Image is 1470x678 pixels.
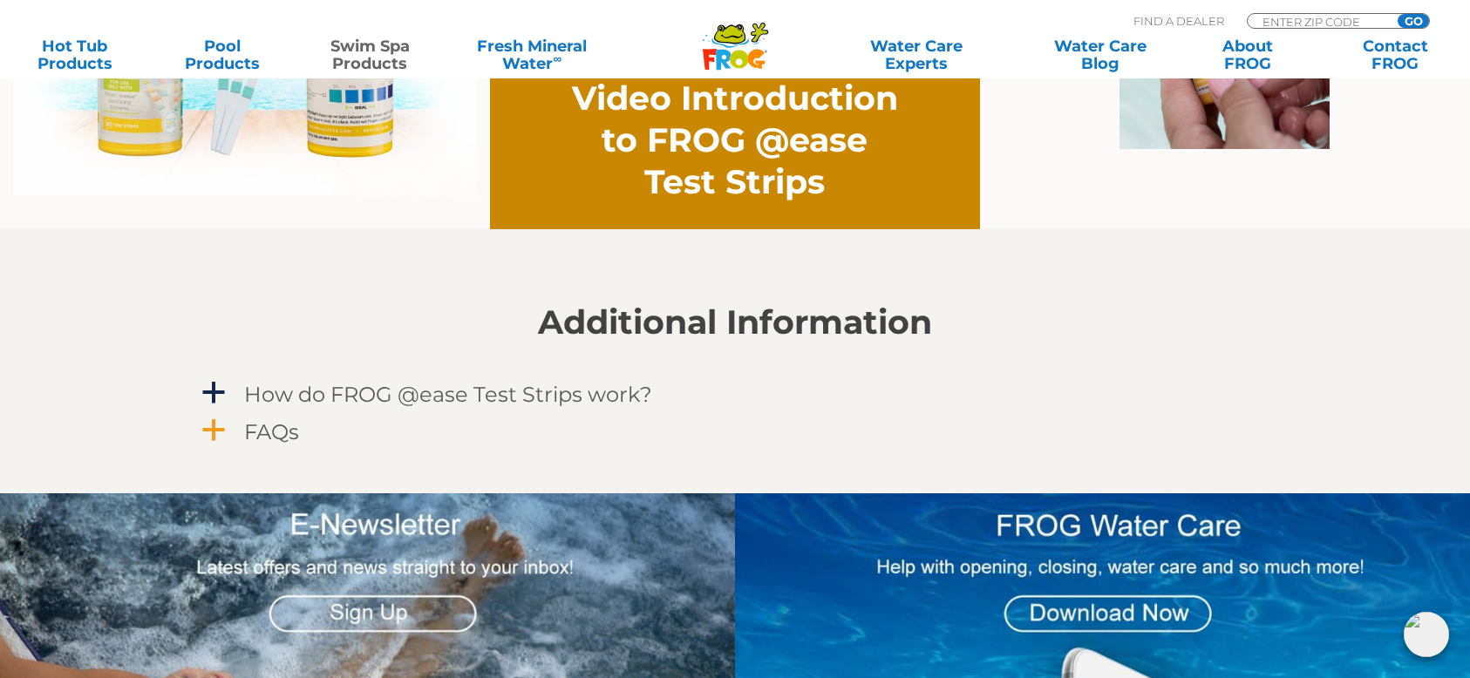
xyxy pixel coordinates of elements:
[563,78,906,203] h2: Video Introduction to FROG @ease Test Strips
[823,37,1010,72] a: Water CareExperts
[1261,14,1378,29] input: Zip Code Form
[165,37,280,72] a: PoolProducts
[244,420,299,444] h4: FAQs
[1404,612,1449,657] img: openIcon
[1043,37,1158,72] a: Water CareBlog
[201,380,227,406] span: a
[1133,13,1224,29] p: Find A Dealer
[313,37,428,72] a: Swim SpaProducts
[199,378,1271,410] a: a How do FROG @ease Test Strips work?
[244,383,652,406] h4: How do FROG @ease Test Strips work?
[199,303,1271,342] h2: Additional Information
[1398,14,1429,28] input: GO
[201,417,227,444] span: a
[553,51,561,65] sup: ∞
[17,37,133,72] a: Hot TubProducts
[1337,37,1453,72] a: ContactFROG
[460,37,604,72] a: Fresh MineralWater∞
[1190,37,1305,72] a: AboutFROG
[199,416,1271,448] a: a FAQs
